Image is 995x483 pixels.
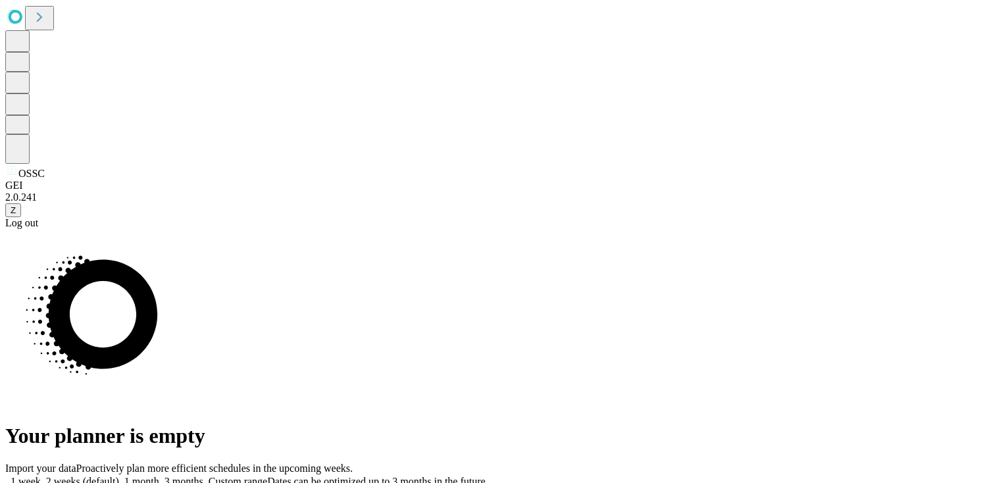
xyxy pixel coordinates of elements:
[5,203,21,217] button: Z
[5,217,990,229] div: Log out
[76,463,353,474] span: Proactively plan more efficient schedules in the upcoming weeks.
[18,168,45,179] span: OSSC
[5,191,990,203] div: 2.0.241
[5,424,990,448] h1: Your planner is empty
[11,205,16,215] span: Z
[5,180,990,191] div: GEI
[5,463,76,474] span: Import your data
